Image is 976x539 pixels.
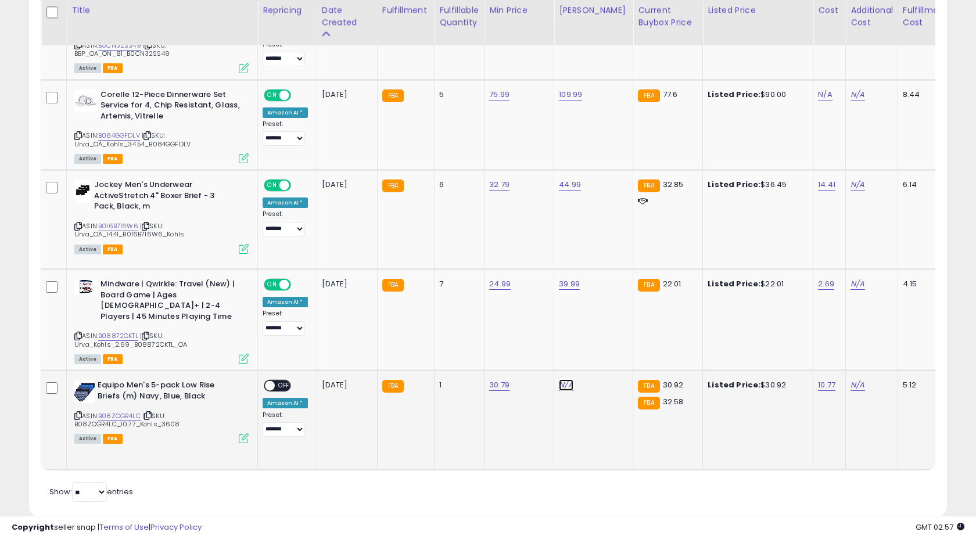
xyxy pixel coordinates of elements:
[489,4,549,16] div: Min Price
[708,379,760,390] b: Listed Price:
[382,179,404,192] small: FBA
[903,4,948,28] div: Fulfillment Cost
[101,89,242,125] b: Corelle 12-Piece Dinnerware Set Service for 4, Chip Resistant, Glass, Artemis, Vitrelle
[638,89,659,102] small: FBA
[49,486,133,497] span: Show: entries
[275,381,293,391] span: OFF
[322,179,368,190] div: [DATE]
[74,221,184,239] span: | SKU: Urva_OA_14.41_B016B716W6_Kohls
[263,197,308,208] div: Amazon AI *
[98,411,141,421] a: B08ZCGR4LC
[263,310,308,336] div: Preset:
[74,10,249,72] div: ASIN:
[663,278,681,289] span: 22.01
[708,179,760,190] b: Listed Price:
[818,4,841,16] div: Cost
[99,522,149,533] a: Terms of Use
[439,380,475,390] div: 1
[322,4,372,28] div: Date Created
[559,89,582,100] a: 109.99
[663,396,684,407] span: 32.58
[74,380,249,442] div: ASIN:
[103,245,123,254] span: FBA
[851,4,893,28] div: Additional Cost
[71,4,253,16] div: Title
[94,179,235,215] b: Jockey Men's Underwear ActiveStretch 4" Boxer Brief - 3 Pack, Black, m
[265,181,279,191] span: ON
[74,89,249,163] div: ASIN:
[322,279,368,289] div: [DATE]
[903,380,943,390] div: 5.12
[263,398,308,408] div: Amazon AI *
[708,179,804,190] div: $36.45
[638,380,659,393] small: FBA
[559,379,573,391] a: N/A
[74,63,101,73] span: All listings currently available for purchase on Amazon
[74,89,98,113] img: 41l2ArYucTL._SL40_.jpg
[638,179,659,192] small: FBA
[708,89,760,100] b: Listed Price:
[708,380,804,390] div: $30.92
[903,179,943,190] div: 6.14
[98,131,140,141] a: B084GGFDLV
[98,221,138,231] a: B016B716W6
[851,379,864,391] a: N/A
[903,279,943,289] div: 4.15
[263,107,308,118] div: Amazon AI *
[98,380,239,404] b: Equipo Men's 5-pack Low Rise Briefs (m) Navy, Blue, Black
[74,354,101,364] span: All listings currently available for purchase on Amazon
[265,90,279,100] span: ON
[708,89,804,100] div: $90.00
[74,331,187,348] span: | SKU: Urva_Kohls_2.69_B08872CKTL_OA
[489,179,509,191] a: 32.79
[265,280,279,290] span: ON
[74,411,180,429] span: | SKU: B08ZCGR4LC_10.77_Kohls_3608
[851,89,864,100] a: N/A
[263,210,308,236] div: Preset:
[818,179,835,191] a: 14.41
[382,4,429,16] div: Fulfillment
[263,297,308,307] div: Amazon AI *
[263,4,312,16] div: Repricing
[98,331,138,341] a: B08872CKTL
[489,278,511,290] a: 24.99
[74,41,170,58] span: | SKU: BBP_OA_ON_81_B0CN32SS49
[382,279,404,292] small: FBA
[638,4,698,28] div: Current Buybox Price
[103,354,123,364] span: FBA
[559,4,628,16] div: [PERSON_NAME]
[439,279,475,289] div: 7
[263,411,308,437] div: Preset:
[638,397,659,409] small: FBA
[382,89,404,102] small: FBA
[638,279,659,292] small: FBA
[289,90,308,100] span: OFF
[489,89,509,100] a: 75.99
[663,379,684,390] span: 30.92
[12,522,54,533] strong: Copyright
[322,89,368,100] div: [DATE]
[263,120,308,146] div: Preset:
[708,4,808,16] div: Listed Price
[708,279,804,289] div: $22.01
[74,279,249,362] div: ASIN:
[663,89,678,100] span: 77.6
[74,154,101,164] span: All listings currently available for purchase on Amazon
[289,181,308,191] span: OFF
[103,63,123,73] span: FBA
[103,154,123,164] span: FBA
[322,380,368,390] div: [DATE]
[818,89,832,100] a: N/A
[103,434,123,444] span: FBA
[818,278,834,290] a: 2.69
[289,280,308,290] span: OFF
[74,380,95,403] img: 51GY3G2ttxL._SL40_.jpg
[663,179,684,190] span: 32.85
[708,278,760,289] b: Listed Price:
[851,278,864,290] a: N/A
[12,522,202,533] div: seller snap | |
[150,522,202,533] a: Privacy Policy
[559,278,580,290] a: 39.99
[74,279,98,294] img: 416xeap+nmL._SL40_.jpg
[439,179,475,190] div: 6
